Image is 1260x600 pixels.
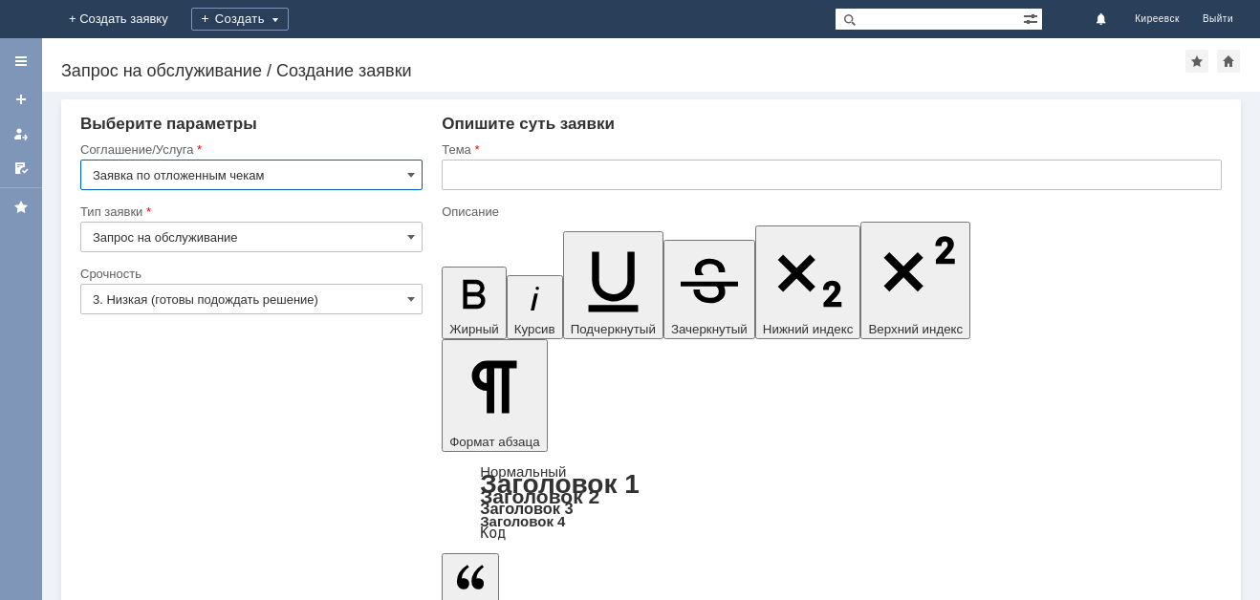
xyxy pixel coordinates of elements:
[442,267,507,339] button: Жирный
[480,469,640,499] a: Заголовок 1
[6,84,36,115] a: Создать заявку
[755,225,861,339] button: Нижний индекс
[1217,50,1240,73] div: Сделать домашней страницей
[80,143,419,156] div: Соглашение/Услуга
[6,118,36,149] a: Мои заявки
[449,322,499,336] span: Жирный
[671,322,748,336] span: Зачеркнутый
[1023,9,1042,27] span: Расширенный поиск
[480,525,506,542] a: Код
[442,339,547,452] button: Формат абзаца
[763,322,854,336] span: Нижний индекс
[6,153,36,183] a: Мои согласования
[1135,13,1180,25] span: Киреевск
[442,143,1218,156] div: Тема
[480,463,566,480] a: Нормальный
[563,231,663,339] button: Подчеркнутый
[442,115,615,133] span: Опишите суть заявки
[480,500,573,517] a: Заголовок 3
[507,275,563,339] button: Курсив
[80,268,419,280] div: Срочность
[571,322,656,336] span: Подчеркнутый
[1185,50,1208,73] div: Добавить в избранное
[663,240,755,339] button: Зачеркнутый
[191,8,289,31] div: Создать
[442,205,1218,218] div: Описание
[80,115,257,133] span: Выберите параметры
[860,222,970,339] button: Верхний индекс
[442,465,1222,540] div: Формат абзаца
[480,485,599,507] a: Заголовок 2
[480,513,565,529] a: Заголовок 4
[80,205,419,218] div: Тип заявки
[868,322,963,336] span: Верхний индекс
[514,322,555,336] span: Курсив
[61,61,1185,80] div: Запрос на обслуживание / Создание заявки
[449,435,539,449] span: Формат абзаца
